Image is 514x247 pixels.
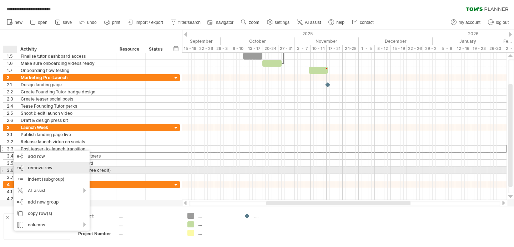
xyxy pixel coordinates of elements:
[28,165,52,170] span: remove row
[7,74,17,81] div: 2
[343,45,359,52] div: 24-28
[77,18,99,27] a: undo
[21,110,112,117] div: Shoot & edit launch video
[7,124,17,131] div: 3
[275,20,289,25] span: settings
[327,18,347,27] a: help
[178,20,201,25] span: filter/search
[78,231,117,237] div: Project Number
[182,45,198,52] div: 15 - 19
[112,20,120,25] span: print
[21,96,112,102] div: Create teaser social posts
[7,117,17,124] div: 2.6
[198,45,214,52] div: 22 - 26
[7,103,17,109] div: 2.4
[471,45,487,52] div: 19 - 23
[7,181,17,188] div: 4
[5,18,25,27] a: new
[265,18,292,27] a: settings
[78,213,117,219] div: Project:
[21,145,112,152] div: Post teaser-to-launch transition
[305,20,321,25] span: AI assist
[7,67,17,74] div: 1.7
[294,37,359,45] div: November 2025
[21,124,112,131] div: Launch Week
[198,230,237,236] div: ....
[53,18,74,27] a: save
[7,145,17,152] div: 3.3
[14,208,90,219] div: copy row(s)
[14,196,90,208] div: add new group
[216,20,233,25] span: navigator
[449,18,483,27] a: my account
[7,88,17,95] div: 2.2
[7,60,17,67] div: 1.6
[278,45,294,52] div: 27 - 31
[7,96,17,102] div: 2.3
[14,151,90,162] div: add row
[21,131,112,138] div: Publish landing page live
[7,195,17,202] div: 4.2
[20,46,112,53] div: Activity
[7,188,17,195] div: 4.1
[262,45,278,52] div: 20-24
[407,45,423,52] div: 22 - 26
[38,20,47,25] span: open
[433,37,503,45] div: January 2026
[496,20,509,25] span: log out
[359,37,433,45] div: December 2025
[327,45,343,52] div: 17 - 21
[7,131,17,138] div: 3.1
[149,46,165,53] div: Status
[230,45,246,52] div: 6 - 10
[119,222,179,228] div: ....
[7,81,17,88] div: 2.1
[14,219,90,231] div: columns
[102,18,122,27] a: print
[198,213,237,219] div: ....
[7,53,17,60] div: 1.5
[21,138,112,145] div: Release launch video on socials
[198,221,237,227] div: ....
[120,46,141,53] div: Resource
[119,213,179,219] div: ....
[375,45,391,52] div: 8 - 12
[439,45,455,52] div: 5 - 9
[294,45,311,52] div: 3 - 7
[221,37,294,45] div: October 2025
[15,20,22,25] span: new
[21,67,112,74] div: Onboarding flow testing
[7,167,17,174] div: 3.6
[14,174,90,185] div: indent (subgroup)
[21,117,112,124] div: Draft & design press kit
[169,18,203,27] a: filter/search
[7,138,17,145] div: 3.2
[7,110,17,117] div: 2.5
[21,103,112,109] div: Tease Founding Tutor perks
[21,74,112,81] div: Marketing Pre-Launch
[246,45,262,52] div: 13 - 17
[214,45,230,52] div: 29 - 3
[21,53,112,60] div: Finalise tutor dashboard access
[239,18,261,27] a: zoom
[336,20,344,25] span: help
[486,18,511,27] a: log out
[249,20,259,25] span: zoom
[14,185,90,196] div: AI-assist
[136,20,163,25] span: import / export
[359,45,375,52] div: 1 - 5
[63,20,72,25] span: save
[487,45,503,52] div: 26-30
[206,18,236,27] a: navigator
[21,81,112,88] div: Design landing page
[311,45,327,52] div: 10 - 14
[360,20,374,25] span: contact
[28,18,50,27] a: open
[126,18,165,27] a: import / export
[391,45,407,52] div: 15 - 19
[350,18,376,27] a: contact
[21,88,112,95] div: Create Founding Tutor badge design
[7,160,17,166] div: 3.5
[423,45,439,52] div: 29 - 2
[459,20,480,25] span: my account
